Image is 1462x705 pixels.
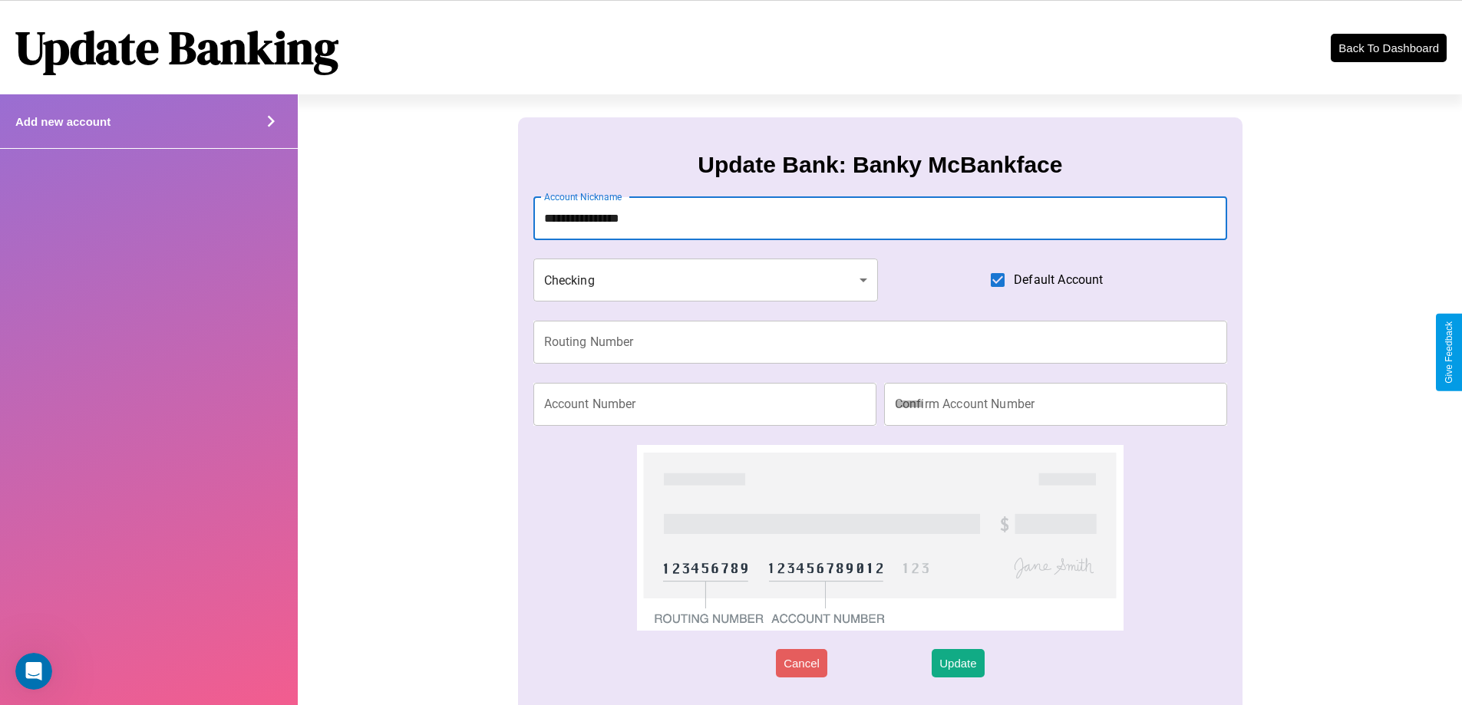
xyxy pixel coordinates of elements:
h1: Update Banking [15,16,338,79]
h3: Update Bank: Banky McBankface [698,152,1062,178]
button: Cancel [776,649,827,677]
h4: Add new account [15,115,111,128]
div: Checking [533,259,879,301]
span: Default Account [1014,271,1103,289]
button: Back To Dashboard [1331,34,1447,62]
label: Account Nickname [544,190,622,203]
button: Update [932,649,984,677]
div: Give Feedback [1444,321,1454,384]
iframe: Intercom live chat [15,653,52,690]
img: check [637,445,1123,631]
